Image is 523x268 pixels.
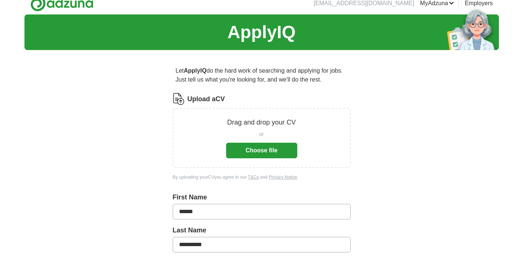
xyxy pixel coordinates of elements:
[259,130,264,138] span: or
[248,175,259,180] a: T&Cs
[173,63,351,87] p: Let do the hard work of searching and applying for jobs. Just tell us what you're looking for, an...
[227,19,295,46] h1: ApplyIQ
[173,225,351,235] label: Last Name
[173,174,351,181] div: By uploading your CV you agree to our and .
[269,175,297,180] a: Privacy Notice
[184,67,206,74] strong: ApplyIQ
[188,94,225,104] label: Upload a CV
[173,192,351,202] label: First Name
[227,118,296,128] p: Drag and drop your CV
[226,143,297,158] button: Choose file
[173,93,185,105] img: CV Icon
